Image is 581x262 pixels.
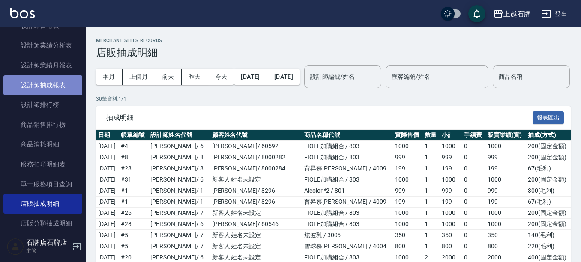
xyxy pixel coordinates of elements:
td: [PERSON_NAME]/ 60546 [210,219,302,230]
button: 上個月 [123,69,155,85]
th: 日期 [96,130,119,141]
a: 店販抽成明細 [3,194,82,214]
td: 1 [422,241,440,252]
td: 67 ( 毛利 ) [526,196,571,208]
img: Logo [10,8,35,18]
td: # 28 [119,219,148,230]
button: 本月 [96,69,123,85]
th: 販賣業績(實) [485,130,526,141]
td: # 1 [119,196,148,208]
th: 顧客姓名代號 [210,130,302,141]
td: 200 ( 固定金額 ) [526,174,571,185]
td: 1000 [485,174,526,185]
td: 1 [422,174,440,185]
td: 1000 [440,219,462,230]
td: 220 ( 毛利 ) [526,241,571,252]
td: 0 [462,196,485,208]
td: 800 [440,241,462,252]
td: 199 [485,163,526,174]
a: 商品銷售排行榜 [3,115,82,134]
td: # 5 [119,241,148,252]
td: 140 ( 毛利 ) [526,230,571,241]
td: 0 [462,241,485,252]
button: 上越石牌 [490,5,534,23]
td: 1000 [485,208,526,219]
td: 999 [393,152,422,163]
a: 單一服務項目查詢 [3,174,82,194]
td: 800 [393,241,422,252]
td: 1000 [485,141,526,152]
button: 今天 [208,69,234,85]
td: FIOLE加購組合 / 803 [302,152,393,163]
a: 設計師業績分析表 [3,36,82,55]
div: 上越石牌 [503,9,531,19]
td: 350 [485,230,526,241]
td: 0 [462,174,485,185]
td: FIOLE加購組合 / 803 [302,174,393,185]
td: 雪球慕[PERSON_NAME] / 4004 [302,241,393,252]
td: 新客人 姓名未設定 [210,230,302,241]
td: [PERSON_NAME]/ 1 [148,185,210,196]
td: 200 ( 固定金額 ) [526,141,571,152]
td: [PERSON_NAME]/ 6 [148,219,210,230]
td: 200 ( 固定金額 ) [526,219,571,230]
button: 昨天 [182,69,208,85]
td: [PERSON_NAME]/ 60592 [210,141,302,152]
h5: 石牌店石牌店 [26,238,70,247]
td: 1 [422,163,440,174]
td: 350 [440,230,462,241]
td: [PERSON_NAME]/ 7 [148,230,210,241]
td: Aicolor *2 / 801 [302,185,393,196]
td: 1 [422,141,440,152]
td: 1000 [485,219,526,230]
td: 1000 [440,141,462,152]
td: 育昇慕[PERSON_NAME] / 4009 [302,196,393,208]
p: 主管 [26,247,70,255]
td: 1000 [393,141,422,152]
td: # 31 [119,174,148,185]
td: [PERSON_NAME]/ 8000282 [210,152,302,163]
td: 1000 [393,208,422,219]
td: 300 ( 毛利 ) [526,185,571,196]
td: 199 [440,163,462,174]
td: 新客人 姓名未設定 [210,241,302,252]
td: 1000 [393,219,422,230]
th: 抽成(方式) [526,130,571,141]
button: 報表匯出 [533,111,564,125]
button: [DATE] [234,69,267,85]
td: [PERSON_NAME]/ 8296 [210,185,302,196]
td: [DATE] [96,196,119,208]
td: [DATE] [96,230,119,241]
td: [DATE] [96,208,119,219]
td: [PERSON_NAME]/ 8 [148,152,210,163]
td: [PERSON_NAME]/ 6 [148,141,210,152]
button: [DATE] [267,69,300,85]
td: [DATE] [96,152,119,163]
a: 店販分類抽成明細 [3,214,82,233]
td: 新客人 姓名未設定 [210,174,302,185]
td: 新客人 姓名未設定 [210,208,302,219]
td: 0 [462,230,485,241]
td: 199 [485,196,526,208]
td: [PERSON_NAME]/ 6 [148,174,210,185]
td: 199 [393,196,422,208]
td: 1000 [440,174,462,185]
td: [PERSON_NAME]/ 1 [148,196,210,208]
td: 育昇慕[PERSON_NAME] / 4009 [302,163,393,174]
td: FIOLE加購組合 / 803 [302,219,393,230]
a: 設計師排行榜 [3,95,82,115]
td: 999 [485,152,526,163]
td: [PERSON_NAME]/ 7 [148,208,210,219]
td: 199 [440,196,462,208]
th: 手續費 [462,130,485,141]
td: [PERSON_NAME]/ 8 [148,163,210,174]
a: 設計師業績月報表 [3,55,82,75]
td: # 8 [119,152,148,163]
td: 1 [422,152,440,163]
td: 999 [393,185,422,196]
td: 200 ( 固定金額 ) [526,208,571,219]
th: 設計師姓名代號 [148,130,210,141]
th: 數量 [422,130,440,141]
td: 0 [462,152,485,163]
td: 1 [422,185,440,196]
